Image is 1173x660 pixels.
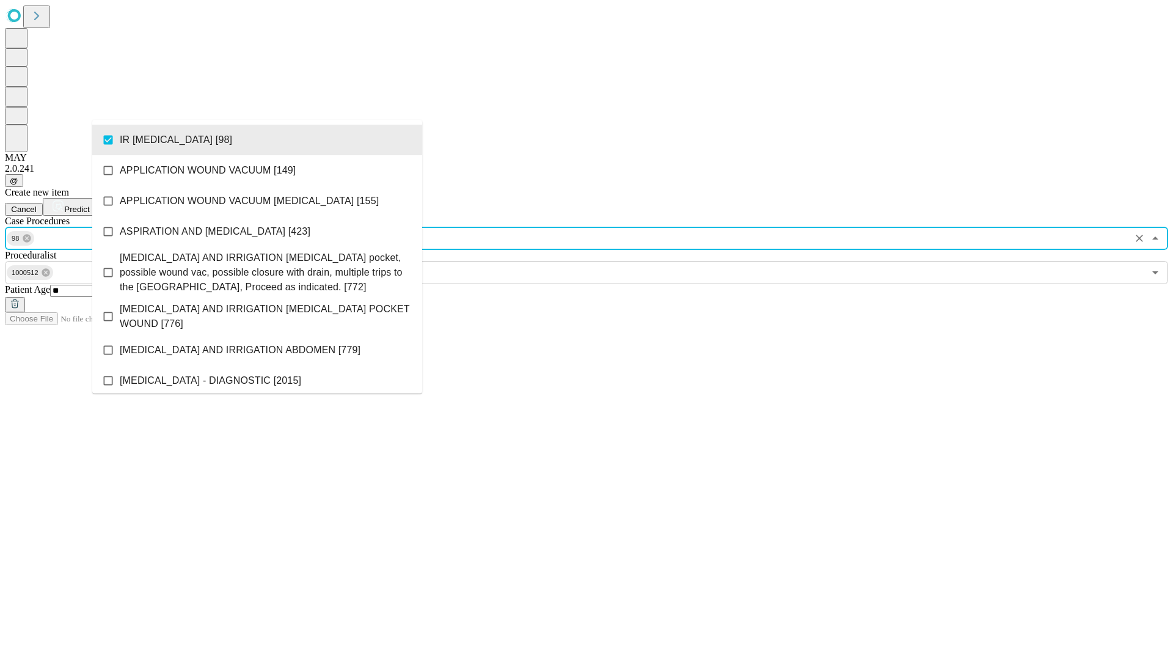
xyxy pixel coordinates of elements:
[5,284,50,295] span: Patient Age
[5,152,1168,163] div: MAY
[11,205,37,214] span: Cancel
[7,266,43,280] span: 1000512
[1131,230,1148,247] button: Clear
[43,198,99,216] button: Predict
[5,203,43,216] button: Cancel
[5,250,56,260] span: Proceduralist
[10,176,18,185] span: @
[1147,264,1164,281] button: Open
[120,163,296,178] span: APPLICATION WOUND VACUUM [149]
[120,302,412,331] span: [MEDICAL_DATA] AND IRRIGATION [MEDICAL_DATA] POCKET WOUND [776]
[5,174,23,187] button: @
[7,231,34,246] div: 98
[5,163,1168,174] div: 2.0.241
[120,133,232,147] span: IR [MEDICAL_DATA] [98]
[5,216,70,226] span: Scheduled Procedure
[64,205,89,214] span: Predict
[7,265,53,280] div: 1000512
[120,224,310,239] span: ASPIRATION AND [MEDICAL_DATA] [423]
[5,187,69,197] span: Create new item
[120,373,301,388] span: [MEDICAL_DATA] - DIAGNOSTIC [2015]
[7,232,24,246] span: 98
[120,194,379,208] span: APPLICATION WOUND VACUUM [MEDICAL_DATA] [155]
[120,251,412,295] span: [MEDICAL_DATA] AND IRRIGATION [MEDICAL_DATA] pocket, possible wound vac, possible closure with dr...
[120,343,360,358] span: [MEDICAL_DATA] AND IRRIGATION ABDOMEN [779]
[1147,230,1164,247] button: Close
